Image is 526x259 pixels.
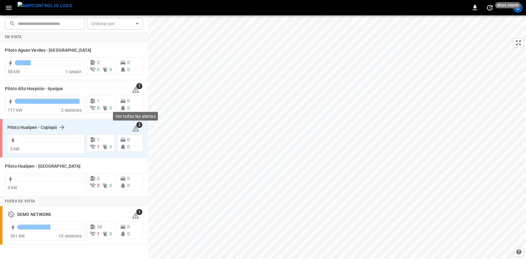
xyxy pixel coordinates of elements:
span: 24 [97,224,102,229]
h6: Piloto Aguas Verdes - Antofagasta [5,47,91,54]
span: 58 kW [8,69,20,74]
span: 117 kW [8,108,22,113]
span: 1 [97,137,100,142]
span: 0 [127,106,130,110]
span: ahora mismo [495,2,520,8]
span: 1 [97,144,100,149]
span: 1 [97,98,100,103]
span: 2 [97,183,100,188]
span: 0 [127,176,130,181]
span: 0 [127,137,130,142]
canvas: Map [148,15,526,259]
span: 361 kW [10,233,25,238]
span: 0 [127,98,130,103]
strong: Fuera de vista [5,199,35,203]
span: 2 [97,60,100,65]
strong: En vista [5,35,22,39]
span: 0 [97,106,100,110]
button: set refresh interval [485,3,495,13]
span: 1 sesión [66,69,82,74]
span: 0 [109,231,112,236]
span: 0 [109,106,112,110]
h6: Piloto Hualpen - Copiapó [7,124,57,131]
span: 3 [136,122,142,128]
span: 0 [127,144,130,149]
span: 1 [97,231,100,236]
span: 0 [109,144,112,149]
span: 2 [97,176,100,181]
span: 0 [127,60,130,65]
span: 0 [127,183,130,188]
h6: Piloto Alto Hospicio - Iquique [5,86,63,92]
span: 10 sesiones [59,233,82,238]
span: 0 [109,67,112,72]
span: 0 [109,183,112,188]
p: Ver todas las alertas [115,113,155,119]
span: 0 [127,224,130,229]
span: 0 kW [10,146,20,151]
span: 1 [136,83,142,89]
span: 1 [136,209,142,215]
span: 2 sesiones [61,108,82,113]
h6: DEMO NETWORK [17,211,51,218]
h6: Piloto Hualpen - Santiago [5,163,80,170]
img: ampcontrol.io logo [18,2,72,10]
span: 0 [127,231,130,236]
span: 0 kW [8,185,17,190]
span: 0 [127,67,130,72]
span: 0 [97,67,100,72]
